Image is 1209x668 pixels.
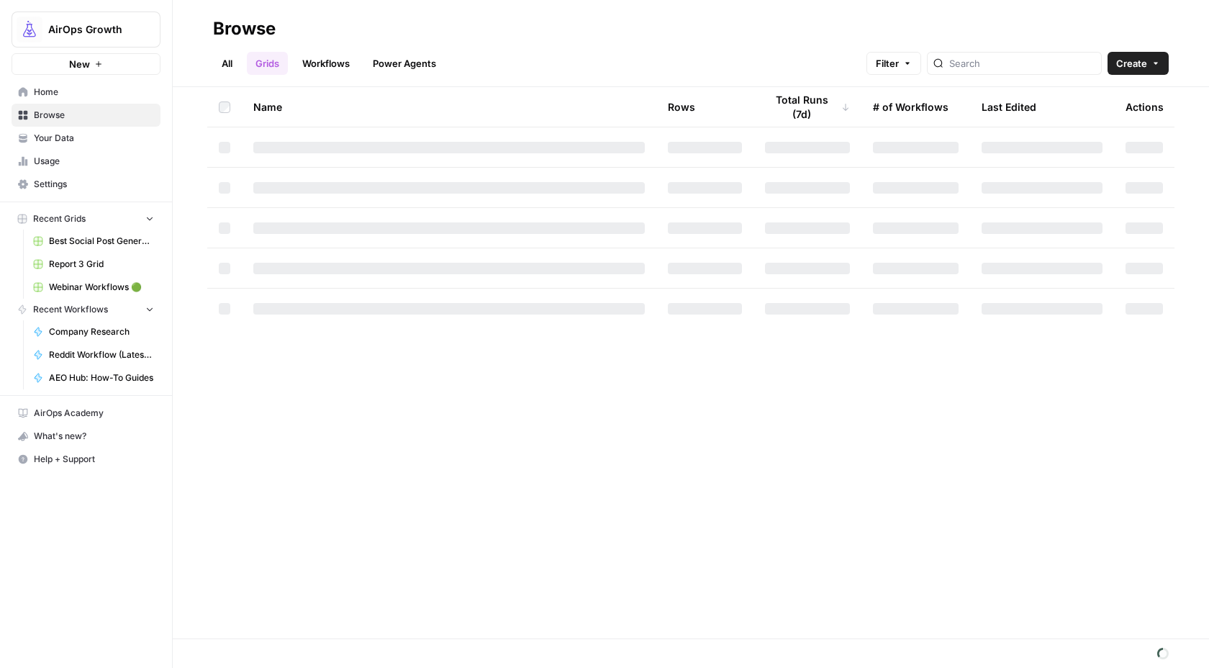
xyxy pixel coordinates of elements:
span: Settings [34,178,154,191]
a: Home [12,81,160,104]
div: Last Edited [982,87,1036,127]
button: Recent Grids [12,208,160,230]
a: Settings [12,173,160,196]
a: Reddit Workflow (Latest) (Install Flow) [27,343,160,366]
a: AirOps Academy [12,402,160,425]
div: Rows [668,87,695,127]
span: Reddit Workflow (Latest) (Install Flow) [49,348,154,361]
span: Webinar Workflows 🟢 [49,281,154,294]
span: Recent Grids [33,212,86,225]
span: Usage [34,155,154,168]
a: Power Agents [364,52,445,75]
span: Browse [34,109,154,122]
input: Search [949,56,1095,71]
span: AirOps Growth [48,22,135,37]
div: # of Workflows [873,87,948,127]
span: New [69,57,90,71]
span: Recent Workflows [33,303,108,316]
div: Name [253,87,645,127]
span: Your Data [34,132,154,145]
span: AEO Hub: How-To Guides [49,371,154,384]
a: Webinar Workflows 🟢 [27,276,160,299]
button: New [12,53,160,75]
a: Your Data [12,127,160,150]
div: Browse [213,17,276,40]
a: All [213,52,241,75]
a: Workflows [294,52,358,75]
a: AEO Hub: How-To Guides [27,366,160,389]
a: Usage [12,150,160,173]
span: Filter [876,56,899,71]
div: Total Runs (7d) [765,87,850,127]
button: Help + Support [12,448,160,471]
img: AirOps Growth Logo [17,17,42,42]
button: What's new? [12,425,160,448]
button: Workspace: AirOps Growth [12,12,160,48]
button: Create [1108,52,1169,75]
span: Company Research [49,325,154,338]
button: Filter [866,52,921,75]
a: Company Research [27,320,160,343]
span: Best Social Post Generator Ever Grid [49,235,154,248]
div: Webinar Workflows 🟢 [181,281,271,294]
div: Actions [1126,87,1164,127]
button: Recent Workflows [12,299,160,320]
span: AirOps Academy [34,407,154,420]
div: What's new? [12,425,160,447]
a: Browse [12,104,160,127]
a: Report 3 Grid [27,253,160,276]
span: Help + Support [34,453,154,466]
span: Create [1116,56,1147,71]
a: Grids [247,52,288,75]
span: Report 3 Grid [49,258,154,271]
a: Best Social Post Generator Ever Grid [27,230,160,253]
span: Home [34,86,154,99]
